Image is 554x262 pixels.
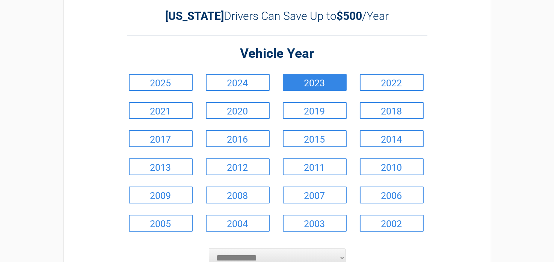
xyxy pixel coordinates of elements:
a: 2020 [206,102,270,119]
a: 2017 [129,130,193,147]
a: 2011 [283,158,347,175]
a: 2024 [206,74,270,91]
b: [US_STATE] [165,9,224,23]
a: 2002 [360,215,424,232]
b: $500 [337,9,362,23]
a: 2008 [206,187,270,203]
a: 2023 [283,74,347,91]
a: 2021 [129,102,193,119]
a: 2015 [283,130,347,147]
a: 2013 [129,158,193,175]
a: 2010 [360,158,424,175]
a: 2007 [283,187,347,203]
h2: Vehicle Year [127,45,427,63]
a: 2025 [129,74,193,91]
a: 2016 [206,130,270,147]
a: 2006 [360,187,424,203]
a: 2018 [360,102,424,119]
a: 2004 [206,215,270,232]
a: 2003 [283,215,347,232]
a: 2005 [129,215,193,232]
a: 2019 [283,102,347,119]
a: 2014 [360,130,424,147]
a: 2022 [360,74,424,91]
a: 2009 [129,187,193,203]
a: 2012 [206,158,270,175]
h2: Drivers Can Save Up to /Year [127,9,427,23]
